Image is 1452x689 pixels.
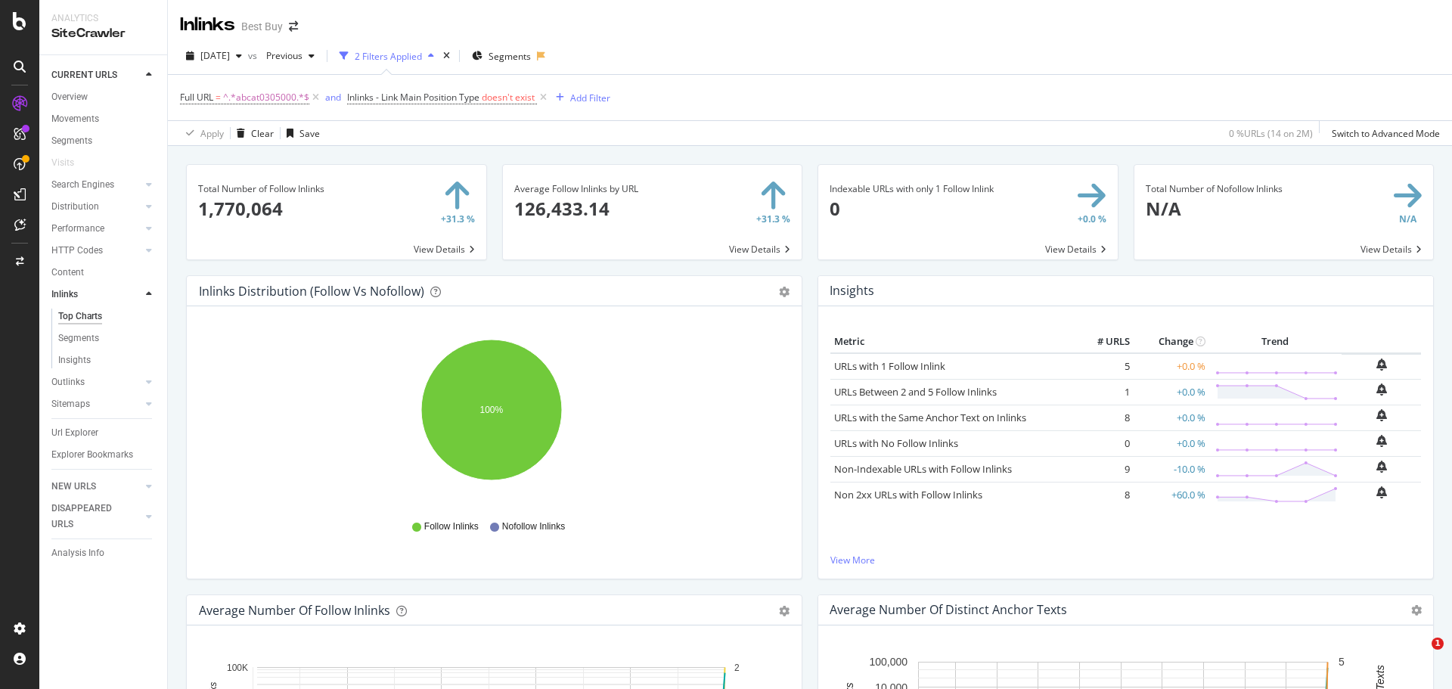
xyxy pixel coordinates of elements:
a: URLs with 1 Follow Inlink [834,359,945,373]
div: arrow-right-arrow-left [289,21,298,32]
a: Overview [51,89,157,105]
button: Apply [180,121,224,145]
a: Explorer Bookmarks [51,447,157,463]
div: Inlinks [51,287,78,303]
a: Content [51,265,157,281]
span: Previous [260,49,302,62]
td: +60.0 % [1134,482,1209,507]
div: Clear [251,127,274,140]
button: Add Filter [550,88,610,107]
span: ^.*abcat0305000.*$ [223,87,309,108]
div: Sitemaps [51,396,90,412]
td: 8 [1073,405,1134,430]
span: Follow Inlinks [424,520,479,533]
div: bell-plus [1376,486,1387,498]
a: View More [830,554,1421,566]
div: 0 % URLs ( 14 on 2M ) [1229,127,1313,140]
div: bell-plus [1376,435,1387,447]
span: Segments [489,50,531,63]
td: -10.0 % [1134,456,1209,482]
button: Previous [260,44,321,68]
a: Segments [58,331,157,346]
a: Non-Indexable URLs with Follow Inlinks [834,462,1012,476]
button: 2 Filters Applied [334,44,440,68]
td: +0.0 % [1134,430,1209,456]
div: Segments [51,133,92,149]
svg: A chart. [199,331,784,506]
th: # URLS [1073,331,1134,353]
text: 100K [227,663,248,673]
div: Overview [51,89,88,105]
td: 8 [1073,482,1134,507]
div: bell-plus [1376,461,1387,473]
th: Trend [1209,331,1342,353]
div: Movements [51,111,99,127]
a: DISAPPEARED URLS [51,501,141,532]
div: DISAPPEARED URLS [51,501,128,532]
td: 9 [1073,456,1134,482]
div: bell-plus [1376,358,1387,371]
div: Outlinks [51,374,85,390]
div: Inlinks [180,12,235,38]
div: Visits [51,155,74,171]
div: Distribution [51,199,99,215]
iframe: Intercom live chat [1401,638,1437,674]
a: Insights [58,352,157,368]
div: 2 Filters Applied [355,50,422,63]
a: Movements [51,111,157,127]
div: SiteCrawler [51,25,155,42]
div: Switch to Advanced Mode [1332,127,1440,140]
div: Content [51,265,84,281]
button: Switch to Advanced Mode [1326,121,1440,145]
h4: Insights [830,281,874,301]
a: Url Explorer [51,425,157,441]
span: 1 [1432,638,1444,650]
div: NEW URLS [51,479,96,495]
button: Segments [466,44,537,68]
div: Analytics [51,12,155,25]
a: Distribution [51,199,141,215]
td: 0 [1073,430,1134,456]
a: Inlinks [51,287,141,303]
div: times [440,48,453,64]
div: bell-plus [1376,383,1387,396]
div: gear [779,287,790,297]
div: Url Explorer [51,425,98,441]
a: URLs with the Same Anchor Text on Inlinks [834,411,1026,424]
div: bell-plus [1376,409,1387,421]
div: Explorer Bookmarks [51,447,133,463]
div: Top Charts [58,309,102,324]
div: Performance [51,221,104,237]
a: NEW URLS [51,479,141,495]
div: Add Filter [570,92,610,104]
a: Visits [51,155,89,171]
a: Segments [51,133,157,149]
button: Clear [231,121,274,145]
a: Performance [51,221,141,237]
text: 100,000 [869,656,907,669]
span: doesn't exist [482,91,535,104]
div: Save [299,127,320,140]
span: Full URL [180,91,213,104]
a: CURRENT URLS [51,67,141,83]
text: 5 [1339,656,1345,669]
span: vs [248,49,260,62]
td: 5 [1073,353,1134,380]
a: Search Engines [51,177,141,193]
a: URLs with No Follow Inlinks [834,436,958,450]
div: Best Buy [241,19,283,34]
th: Change [1134,331,1209,353]
td: 1 [1073,379,1134,405]
div: Search Engines [51,177,114,193]
a: Non 2xx URLs with Follow Inlinks [834,488,982,501]
div: Inlinks Distribution (Follow vs Nofollow) [199,284,424,299]
span: Inlinks - Link Main Position Type [347,91,479,104]
div: gear [779,606,790,616]
a: Analysis Info [51,545,157,561]
button: and [325,90,341,104]
a: Top Charts [58,309,157,324]
i: Options [1411,605,1422,616]
div: HTTP Codes [51,243,103,259]
div: Analysis Info [51,545,104,561]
